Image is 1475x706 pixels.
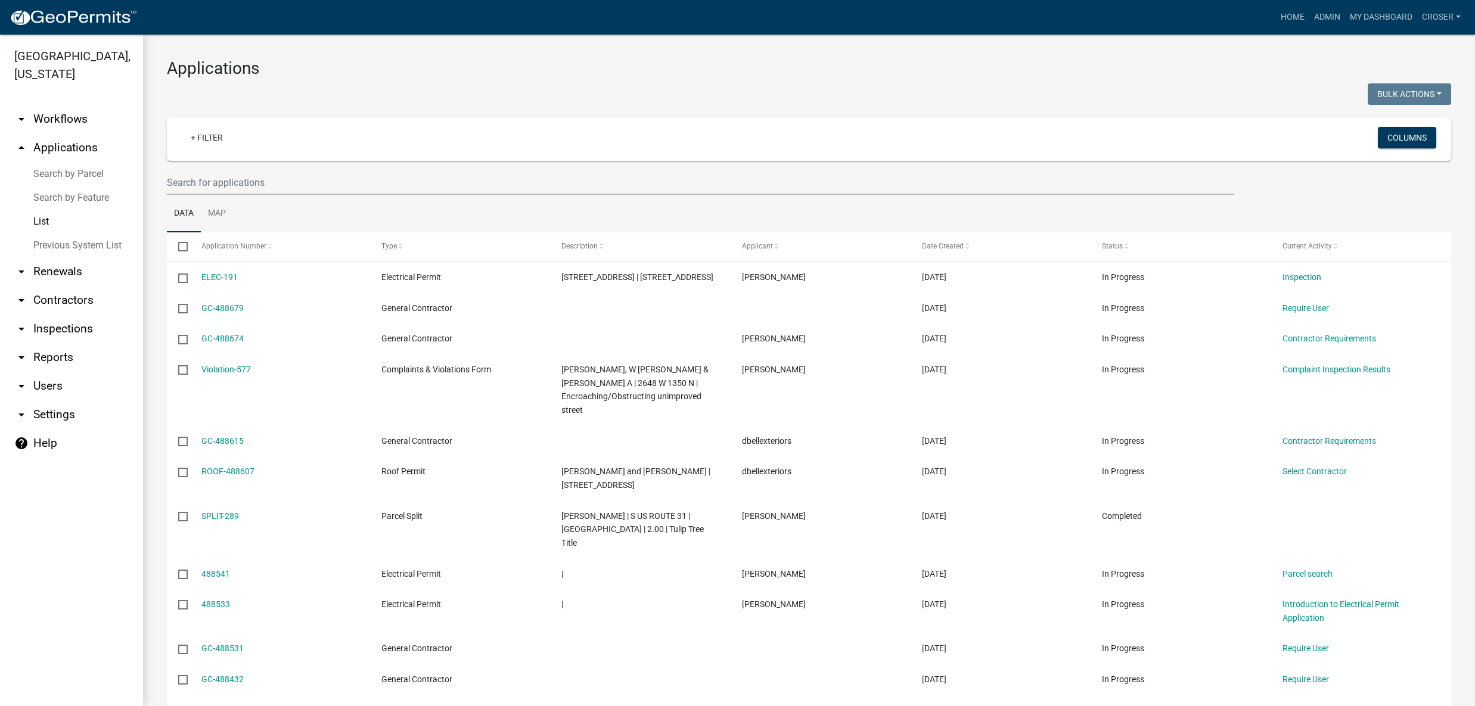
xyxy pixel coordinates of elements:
[1102,365,1144,374] span: In Progress
[167,195,201,233] a: Data
[1102,643,1144,653] span: In Progress
[14,112,29,126] i: arrow_drop_down
[381,599,441,609] span: Electrical Permit
[922,674,946,684] span: 10/06/2025
[14,379,29,393] i: arrow_drop_down
[381,272,441,282] span: Electrical Permit
[1102,674,1144,684] span: In Progress
[922,242,964,250] span: Date Created
[14,436,29,450] i: help
[1283,643,1329,653] a: Require User
[1102,272,1144,282] span: In Progress
[1283,599,1399,623] a: Introduction to Electrical Permit Application
[381,334,452,343] span: General Contractor
[742,436,791,446] span: dbellexteriors
[201,272,238,282] a: ELEC-191
[1102,599,1144,609] span: In Progress
[922,436,946,446] span: 10/06/2025
[1102,436,1144,446] span: In Progress
[14,293,29,307] i: arrow_drop_down
[742,599,806,609] span: Carlos R.Orellana
[381,436,452,446] span: General Contractor
[1417,6,1465,29] a: croser
[381,643,452,653] span: General Contractor
[1378,127,1436,148] button: Columns
[14,265,29,279] i: arrow_drop_down
[922,569,946,579] span: 10/06/2025
[1283,569,1333,579] a: Parcel search
[1283,272,1321,282] a: Inspection
[561,511,704,548] span: Joseph B. Ladd | S US ROUTE 31 | Deer Creek Township | 2.00 | Tulip Tree Title
[1283,466,1347,476] a: Select Contractor
[1283,365,1390,374] a: Complaint Inspection Results
[190,232,369,261] datatable-header-cell: Application Number
[14,322,29,336] i: arrow_drop_down
[381,511,423,521] span: Parcel Split
[181,127,232,148] a: + Filter
[167,58,1451,79] h3: Applications
[922,303,946,313] span: 10/06/2025
[1102,242,1123,250] span: Status
[922,334,946,343] span: 10/06/2025
[381,365,491,374] span: Complaints & Violations Form
[201,334,244,343] a: GC-488674
[1102,466,1144,476] span: In Progress
[381,569,441,579] span: Electrical Permit
[1283,334,1376,343] a: Contractor Requirements
[1283,674,1329,684] a: Require User
[201,303,244,313] a: GC-488679
[14,350,29,365] i: arrow_drop_down
[742,334,806,343] span: Katie Klineman
[922,599,946,609] span: 10/06/2025
[911,232,1091,261] datatable-header-cell: Date Created
[742,365,806,374] span: Brooklyn Thomas
[201,511,239,521] a: SPLIT-289
[742,569,806,579] span: Carlos R.Orellana
[1102,303,1144,313] span: In Progress
[1271,232,1451,261] datatable-header-cell: Current Activity
[742,466,791,476] span: dbellexteriors
[370,232,550,261] datatable-header-cell: Type
[201,365,251,374] a: Violation-577
[201,599,230,609] a: 488533
[561,569,563,579] span: |
[1283,436,1376,446] a: Contractor Requirements
[167,170,1234,195] input: Search for applications
[1345,6,1417,29] a: My Dashboard
[742,511,806,521] span: John Kirk
[381,242,397,250] span: Type
[561,272,713,282] span: 13715 S Deer Creek Ave | 13715 S DEER CREEK AVE
[731,232,911,261] datatable-header-cell: Applicant
[201,242,266,250] span: Application Number
[201,643,244,653] a: GC-488531
[561,466,710,490] span: Jeff and Vicky Schultz | 357 W STATE ROAD 218
[1091,232,1271,261] datatable-header-cell: Status
[1102,569,1144,579] span: In Progress
[561,599,563,609] span: |
[922,643,946,653] span: 10/06/2025
[201,466,254,476] a: ROOF-488607
[14,408,29,422] i: arrow_drop_down
[381,303,452,313] span: General Contractor
[201,569,230,579] a: 488541
[167,232,190,261] datatable-header-cell: Select
[550,232,730,261] datatable-header-cell: Description
[922,365,946,374] span: 10/06/2025
[922,466,946,476] span: 10/06/2025
[1283,303,1329,313] a: Require User
[1309,6,1345,29] a: Admin
[201,674,244,684] a: GC-488432
[14,141,29,155] i: arrow_drop_up
[922,511,946,521] span: 10/06/2025
[561,242,598,250] span: Description
[1102,334,1144,343] span: In Progress
[201,436,244,446] a: GC-488615
[561,365,709,415] span: Coffing, W Chris & Denise A | 2648 W 1350 N | Encroaching/Obstructing unimproved street
[1283,242,1332,250] span: Current Activity
[1102,511,1142,521] span: Completed
[1276,6,1309,29] a: Home
[922,272,946,282] span: 10/07/2025
[201,195,233,233] a: Map
[742,242,773,250] span: Applicant
[381,674,452,684] span: General Contractor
